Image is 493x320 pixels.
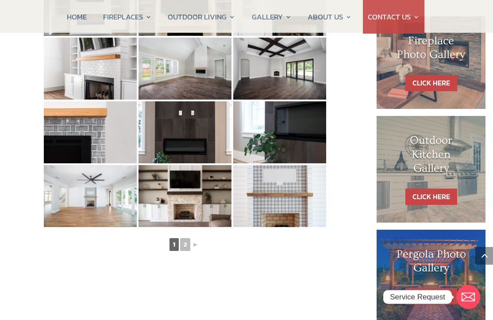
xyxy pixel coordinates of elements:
img: 24 [233,165,326,227]
img: 18 [233,38,326,100]
a: ► [192,239,200,250]
span: 1 [169,238,179,251]
h1: Pergola Photo Gallery [394,247,468,279]
a: CLICK HERE [405,75,457,91]
h1: Outdoor Kitchen Gallery [394,134,468,180]
a: CLICK HERE [405,288,457,305]
img: 16 [44,38,137,100]
img: 23 [139,165,231,227]
img: 19 [44,101,137,163]
img: 22 [44,165,137,227]
img: 21 [233,101,326,163]
h1: Fireplace Photo Gallery [394,34,468,66]
a: CLICK HERE [405,189,457,205]
a: Email [456,285,480,309]
img: 20 [139,101,231,163]
a: 2 [180,238,190,251]
img: 17 [139,38,231,100]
